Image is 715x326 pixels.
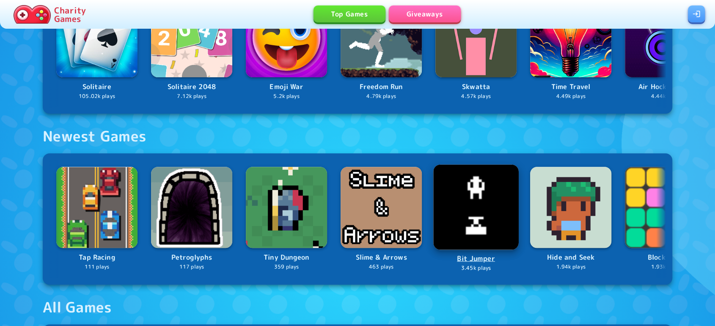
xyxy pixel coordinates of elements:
a: LogoPetroglyphs117 plays [151,167,232,271]
img: Logo [625,167,706,248]
p: Tap Racing [56,252,137,263]
p: 5.2k plays [246,92,327,101]
p: Emoji War [246,81,327,92]
img: Logo [151,167,232,248]
img: Logo [246,167,327,248]
p: 463 plays [341,263,422,271]
p: 4.49k plays [530,92,611,101]
a: LogoBlock Bash1.93k plays [625,167,706,271]
p: Charity Games [54,6,86,23]
p: 117 plays [151,263,232,271]
a: LogoBit Jumper3.45k plays [434,166,518,272]
p: Block Bash [625,252,706,263]
p: Bit Jumper [434,253,518,264]
img: Logo [530,167,611,248]
p: 4.57k plays [435,92,517,101]
p: Petroglyphs [151,252,232,263]
p: 7.12k plays [151,92,232,101]
p: 359 plays [246,263,327,271]
a: LogoSlime & Arrows463 plays [341,167,422,271]
p: 1.93k plays [625,263,706,271]
img: Logo [341,167,422,248]
div: Newest Games [43,127,146,145]
p: Air Hockey Neon [625,81,706,92]
p: Solitaire [56,81,137,92]
p: 111 plays [56,263,137,271]
p: 105.02k plays [56,92,137,101]
p: Tiny Dungeon [246,252,327,263]
img: Charity.Games [14,5,51,24]
div: All Games [43,298,112,316]
img: Logo [56,167,137,248]
img: Logo [433,165,519,250]
p: Solitaire 2048 [151,81,232,92]
p: 4.79k plays [341,92,422,101]
p: Time Travel [530,81,611,92]
a: LogoTiny Dungeon359 plays [246,167,327,271]
a: LogoTap Racing111 plays [56,167,137,271]
a: LogoHide and Seek1.94k plays [530,167,611,271]
p: Skwatta [435,81,517,92]
p: 4.44k plays [625,92,706,101]
p: 3.45k plays [434,264,518,272]
p: Hide and Seek [530,252,611,263]
a: Top Games [313,5,385,22]
a: Charity Games [10,3,89,25]
p: Freedom Run [341,81,422,92]
p: Slime & Arrows [341,252,422,263]
p: 1.94k plays [530,263,611,271]
a: Giveaways [389,5,461,22]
